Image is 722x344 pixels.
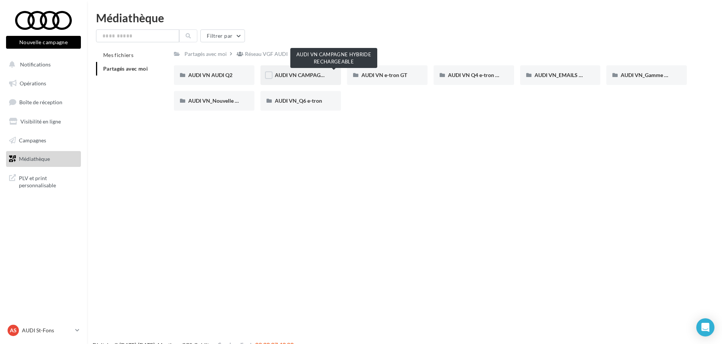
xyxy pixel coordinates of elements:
[10,327,17,334] span: AS
[19,156,50,162] span: Médiathèque
[20,61,51,68] span: Notifications
[275,97,322,104] span: AUDI VN_Q6 e-tron
[6,323,81,338] a: AS AUDI St-Fons
[448,72,518,78] span: AUDI VN Q4 e-tron sans offre
[20,80,46,86] span: Opérations
[103,65,148,72] span: Partagés avec moi
[696,318,714,336] div: Open Intercom Messenger
[5,151,82,167] a: Médiathèque
[245,50,288,58] div: Réseau VGF AUDI
[19,173,78,189] span: PLV et print personnalisable
[5,170,82,192] a: PLV et print personnalisable
[96,12,713,23] div: Médiathèque
[5,57,79,73] button: Notifications
[103,52,133,58] span: Mes fichiers
[22,327,72,334] p: AUDI St-Fons
[290,48,377,68] div: AUDI VN CAMPAGNE HYBRIDE RECHARGEABLE
[5,76,82,91] a: Opérations
[5,94,82,110] a: Boîte de réception
[184,50,227,58] div: Partagés avec moi
[621,72,687,78] span: AUDI VN_Gamme Q8 e-tron
[20,118,61,125] span: Visibilité en ligne
[6,36,81,49] button: Nouvelle campagne
[5,133,82,148] a: Campagnes
[188,97,257,104] span: AUDI VN_Nouvelle A6 e-tron
[535,72,614,78] span: AUDI VN_EMAILS COMMANDES
[188,72,232,78] span: AUDI VN AUDI Q2
[275,72,394,78] span: AUDI VN CAMPAGNE HYBRIDE RECHARGEABLE
[19,137,46,143] span: Campagnes
[5,114,82,130] a: Visibilité en ligne
[19,99,62,105] span: Boîte de réception
[361,72,407,78] span: AUDI VN e-tron GT
[200,29,245,42] button: Filtrer par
